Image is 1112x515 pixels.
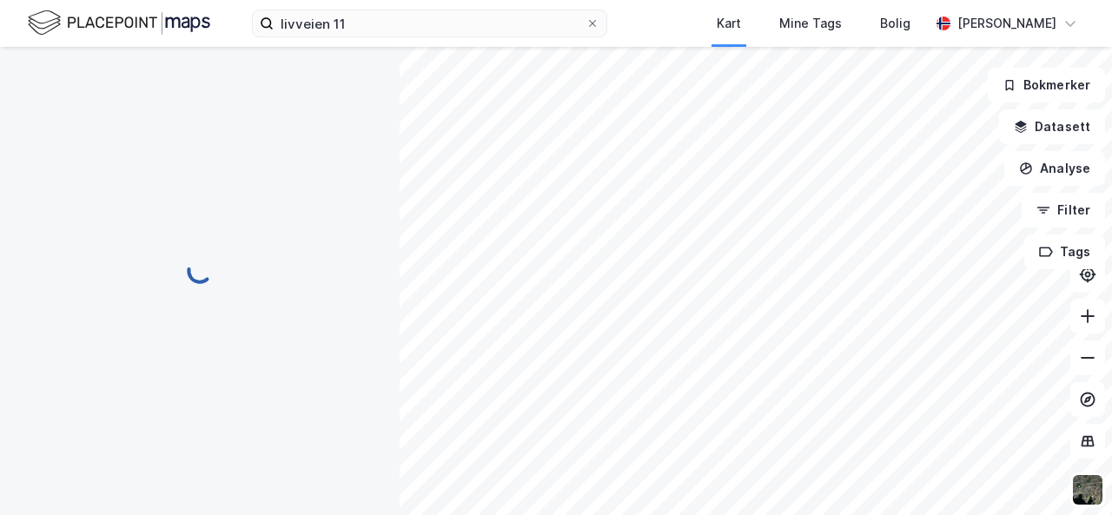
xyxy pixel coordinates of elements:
button: Analyse [1004,151,1105,186]
button: Datasett [999,109,1105,144]
div: [PERSON_NAME] [957,13,1056,34]
div: Kart [717,13,741,34]
input: Søk på adresse, matrikkel, gårdeiere, leietakere eller personer [274,10,586,36]
div: Mine Tags [779,13,842,34]
button: Tags [1024,234,1105,269]
iframe: Chat Widget [1025,432,1112,515]
img: logo.f888ab2527a4732fd821a326f86c7f29.svg [28,8,210,38]
div: Bolig [880,13,910,34]
img: spinner.a6d8c91a73a9ac5275cf975e30b51cfb.svg [186,257,214,285]
div: Kontrollprogram for chat [1025,432,1112,515]
button: Bokmerker [988,68,1105,102]
button: Filter [1022,193,1105,228]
